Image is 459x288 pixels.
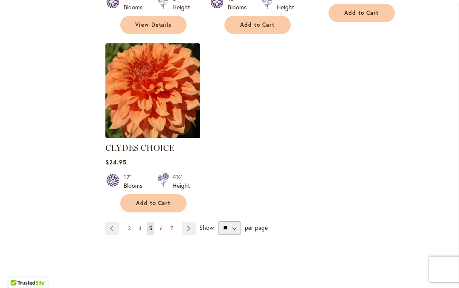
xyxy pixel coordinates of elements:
a: CLYDES CHOICE [105,143,174,153]
div: 4½' Height [173,173,190,190]
a: 4 [136,222,144,235]
a: 7 [168,222,175,235]
button: Add to Cart [224,16,291,34]
span: $24.95 [105,158,127,166]
img: Clyde's Choice [105,43,200,138]
button: Add to Cart [329,4,395,22]
button: Add to Cart [120,194,187,212]
iframe: Launch Accessibility Center [6,258,30,282]
a: Clyde's Choice [105,132,200,140]
a: 6 [158,222,165,235]
span: Add to Cart [136,200,171,207]
span: View Details [135,21,172,28]
span: 5 [149,225,152,232]
span: Add to Cart [240,21,275,28]
span: 4 [139,225,142,232]
span: Show [199,223,214,231]
div: 12" Blooms [124,173,147,190]
span: 3 [128,225,131,232]
span: per page [245,223,268,231]
span: 7 [170,225,173,232]
a: View Details [120,16,187,34]
a: 3 [126,222,133,235]
span: 6 [160,225,163,232]
span: Add to Cart [344,9,379,17]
